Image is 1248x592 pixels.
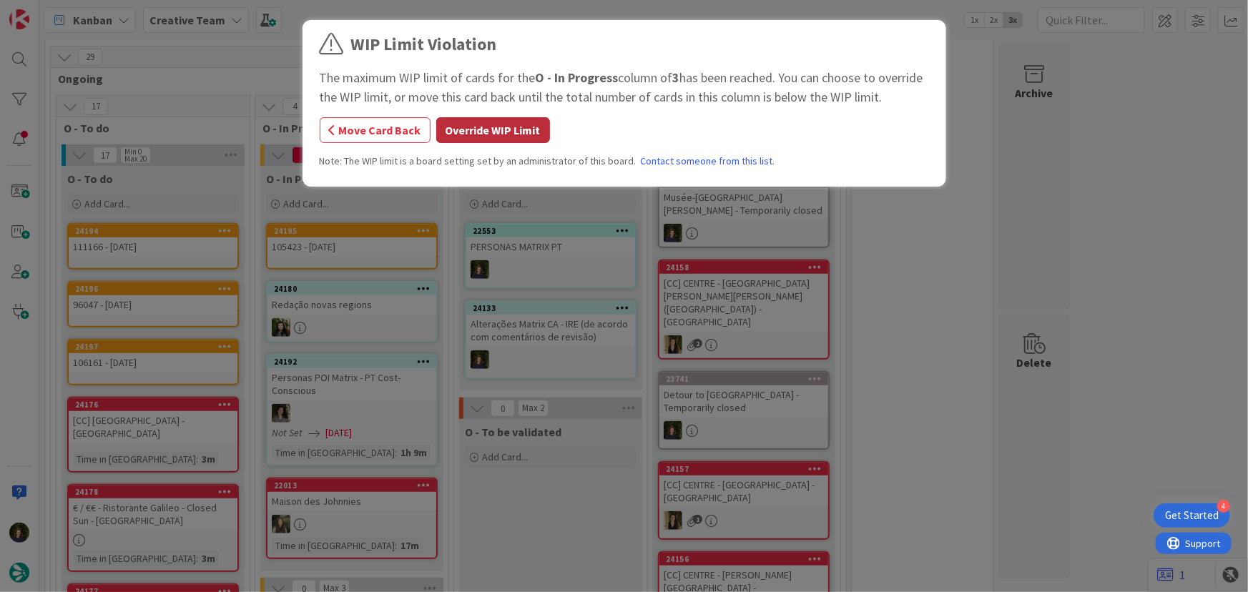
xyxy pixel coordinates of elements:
div: Get Started [1165,508,1219,523]
div: WIP Limit Violation [351,31,497,57]
b: 3 [673,69,680,86]
b: O - In Progress [536,69,619,86]
button: Move Card Back [320,117,431,143]
div: The maximum WIP limit of cards for the column of has been reached. You can choose to override the... [320,68,929,107]
div: 4 [1217,500,1230,513]
div: Note: The WIP limit is a board setting set by an administrator of this board. [320,154,929,169]
div: Open Get Started checklist, remaining modules: 4 [1154,503,1230,528]
a: Contact someone from this list. [641,154,775,169]
span: Support [30,2,65,19]
button: Override WIP Limit [436,117,550,143]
